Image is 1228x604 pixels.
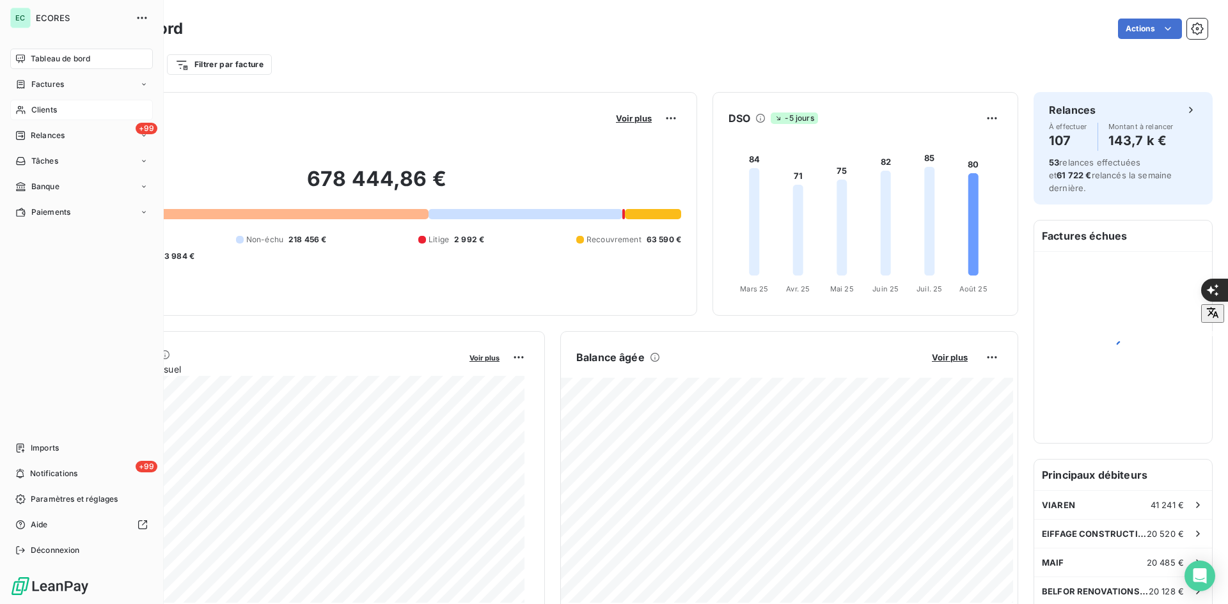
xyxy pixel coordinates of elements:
[167,54,272,75] button: Filtrer par facture
[30,468,77,479] span: Notifications
[1147,529,1184,539] span: 20 520 €
[10,100,153,120] a: Clients
[1147,557,1184,568] span: 20 485 €
[1108,123,1174,130] span: Montant à relancer
[31,53,90,65] span: Tableau de bord
[246,234,283,245] span: Non-échu
[872,284,899,293] tspan: Juin 25
[959,284,988,293] tspan: Août 25
[786,284,810,293] tspan: Avr. 25
[31,79,64,90] span: Factures
[31,442,59,454] span: Imports
[469,353,500,362] span: Voir plus
[10,202,153,222] a: Paiements
[10,49,153,69] a: Tableau de bord
[1049,130,1087,151] h4: 107
[31,206,70,218] span: Paiements
[1049,102,1096,118] h6: Relances
[1042,529,1147,539] span: EIFFAGE CONSTRUCTION SUD EST
[771,112,817,124] span: -5 jours
[928,352,972,363] button: Voir plus
[1049,157,1059,167] span: 53
[466,352,503,363] button: Voir plus
[10,74,153,95] a: Factures
[10,125,153,146] a: +99Relances
[740,284,768,293] tspan: Mars 25
[72,166,681,205] h2: 678 444,86 €
[1034,221,1212,251] h6: Factures échues
[429,234,449,245] span: Litige
[612,112,656,124] button: Voir plus
[36,13,128,23] span: ECORES
[616,113,652,123] span: Voir plus
[586,234,642,245] span: Recouvrement
[10,515,153,535] a: Aide
[1034,460,1212,490] h6: Principaux débiteurs
[1042,586,1149,596] span: BELFOR RENOVATIONS SOLUTIONS BRS
[1185,561,1215,591] div: Open Intercom Messenger
[31,519,48,530] span: Aide
[31,155,58,167] span: Tâches
[454,234,484,245] span: 2 992 €
[10,176,153,197] a: Banque
[10,438,153,458] a: Imports
[1042,500,1075,510] span: VIAREN
[1151,500,1184,510] span: 41 241 €
[31,545,80,556] span: Déconnexion
[288,234,326,245] span: 218 456 €
[10,8,31,28] div: EC
[31,493,118,505] span: Paramètres et réglages
[72,362,460,376] span: Chiffre d'affaires mensuel
[136,461,157,472] span: +99
[576,350,645,365] h6: Balance âgée
[10,151,153,171] a: Tâches
[161,251,194,262] span: -3 984 €
[31,181,59,192] span: Banque
[1049,157,1172,193] span: relances effectuées et relancés la semaine dernière.
[647,234,681,245] span: 63 590 €
[1118,19,1182,39] button: Actions
[1057,170,1091,180] span: 61 722 €
[932,352,968,362] span: Voir plus
[1042,557,1064,568] span: MAIF
[10,489,153,509] a: Paramètres et réglages
[917,284,942,293] tspan: Juil. 25
[136,123,157,134] span: +99
[31,104,57,116] span: Clients
[1108,130,1174,151] h4: 143,7 k €
[10,576,90,596] img: Logo LeanPay
[830,284,854,293] tspan: Mai 25
[728,111,750,126] h6: DSO
[1049,123,1087,130] span: À effectuer
[1149,586,1184,596] span: 20 128 €
[31,130,65,141] span: Relances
